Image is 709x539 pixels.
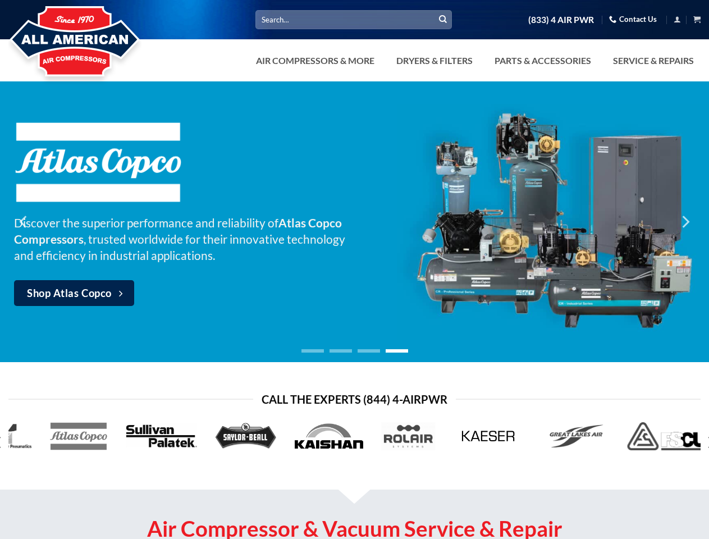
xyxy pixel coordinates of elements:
[386,349,408,353] li: Page dot 4
[14,121,182,203] img: Atlas Copco Compressors
[301,349,324,353] li: Page dot 1
[606,49,701,72] a: Service & Repairs
[262,390,447,408] span: Call the Experts (844) 4-AirPwr
[397,104,709,339] img: Atlas Copco Compressors
[330,349,352,353] li: Page dot 2
[674,12,681,26] a: Login
[609,11,657,28] a: Contact Us
[14,280,134,306] a: Shop Atlas Copco
[14,214,355,263] p: Discover the superior performance and reliability of , trusted worldwide for their innovative tec...
[249,49,381,72] a: Air Compressors & More
[14,194,34,250] button: Previous
[27,285,112,302] span: Shop Atlas Copco
[675,194,695,250] button: Next
[255,10,452,29] input: Search…
[434,11,451,28] button: Submit
[693,12,701,26] a: View cart
[390,49,479,72] a: Dryers & Filters
[488,49,598,72] a: Parts & Accessories
[358,349,380,353] li: Page dot 3
[528,10,594,30] a: (833) 4 AIR PWR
